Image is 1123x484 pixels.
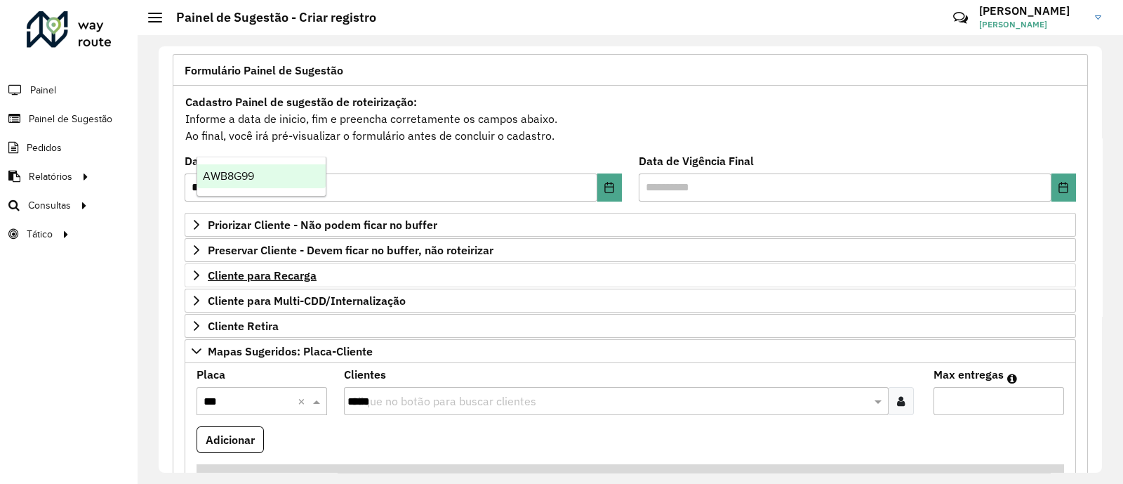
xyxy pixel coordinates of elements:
a: Cliente Retira [185,314,1076,338]
h3: [PERSON_NAME] [979,4,1084,18]
span: [PERSON_NAME] [979,18,1084,31]
span: Relatórios [29,169,72,184]
div: Informe a data de inicio, fim e preencha corretamente os campos abaixo. Ao final, você irá pré-vi... [185,93,1076,145]
label: Max entregas [933,366,1004,383]
span: Cliente para Recarga [208,270,317,281]
a: Mapas Sugeridos: Placa-Cliente [185,339,1076,363]
button: Choose Date [597,174,622,202]
span: Tático [27,227,53,242]
em: Máximo de clientes que serão colocados na mesma rota com os clientes informados [1007,373,1017,384]
span: Cliente para Multi-CDD/Internalização [208,295,406,306]
h2: Painel de Sugestão - Criar registro [162,10,376,25]
a: Contato Rápido [945,3,976,33]
button: Choose Date [1051,174,1076,202]
a: Priorizar Cliente - Não podem ficar no buffer [185,213,1076,237]
label: Data de Vigência Final [639,152,754,169]
span: Preservar Cliente - Devem ficar no buffer, não roteirizar [208,244,493,256]
ng-dropdown-panel: Options list [197,157,326,197]
a: Cliente para Recarga [185,263,1076,287]
label: Clientes [344,366,386,383]
a: Cliente para Multi-CDD/Internalização [185,289,1076,313]
span: Painel de Sugestão [29,112,112,126]
span: Mapas Sugeridos: Placa-Cliente [208,346,373,357]
a: Preservar Cliente - Devem ficar no buffer, não roteirizar [185,238,1076,262]
span: AWB8G99 [203,170,254,182]
label: Placa [197,366,225,383]
span: Painel [30,83,56,98]
span: Clear all [298,393,310,410]
label: Data de Vigência Inicial [185,152,313,169]
span: Consultas [28,198,71,213]
span: Formulário Painel de Sugestão [185,65,343,76]
strong: Cadastro Painel de sugestão de roteirização: [185,95,417,109]
span: Pedidos [27,140,62,155]
span: Cliente Retira [208,320,279,332]
span: Priorizar Cliente - Não podem ficar no buffer [208,219,437,230]
button: Adicionar [197,426,264,453]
